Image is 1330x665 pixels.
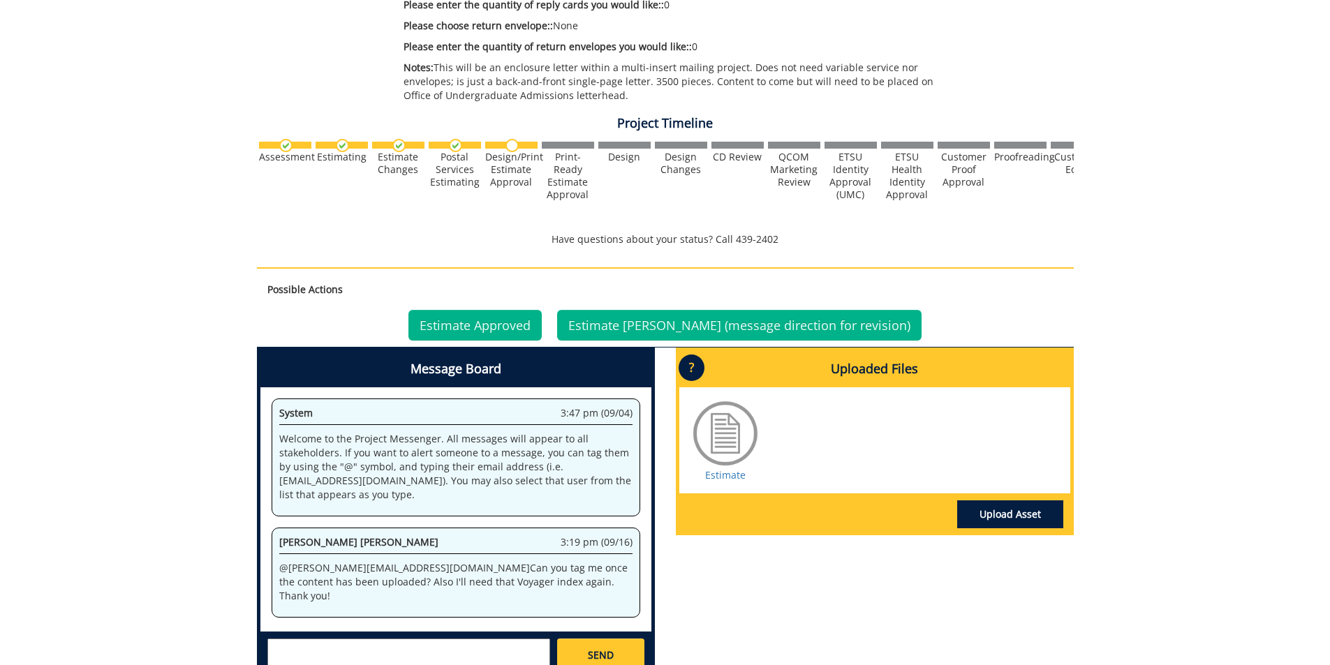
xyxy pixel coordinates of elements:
img: checkmark [392,139,406,152]
div: Customer Proof Approval [938,151,990,188]
span: 3:47 pm (09/04) [561,406,633,420]
h4: Project Timeline [257,117,1074,130]
div: Design Changes [655,151,707,176]
div: ETSU Identity Approval (UMC) [825,151,877,201]
div: Design [598,151,651,163]
div: Estimating [316,151,368,163]
span: Please choose return envelope:: [404,19,553,32]
div: Proofreading [994,151,1047,163]
div: Estimate Changes [372,151,424,176]
p: @ [PERSON_NAME][EMAIL_ADDRESS][DOMAIN_NAME] Can you tag me once the content has been uploaded? Al... [279,561,633,603]
p: Have questions about your status? Call 439-2402 [257,232,1074,246]
a: Estimate [705,468,746,481]
span: SEND [588,648,614,662]
span: [PERSON_NAME] [PERSON_NAME] [279,535,438,548]
div: Design/Print Estimate Approval [485,151,538,188]
h4: Uploaded Files [679,351,1070,387]
img: no [505,139,519,152]
img: checkmark [336,139,349,152]
p: This will be an enclosure letter within a multi-insert mailing project. Does not need variable se... [404,61,950,103]
a: Upload Asset [957,500,1063,528]
div: QCOM Marketing Review [768,151,820,188]
a: Estimate [PERSON_NAME] (message direction for revision) [557,310,922,341]
div: ETSU Health Identity Approval [881,151,933,201]
a: Estimate Approved [408,310,542,341]
span: Please enter the quantity of return envelopes you would like:: [404,40,692,53]
p: Welcome to the Project Messenger. All messages will appear to all stakeholders. If you want to al... [279,432,633,502]
span: Notes: [404,61,434,74]
p: ? [679,354,704,381]
div: CD Review [711,151,764,163]
p: 0 [404,40,950,54]
img: checkmark [449,139,462,152]
strong: Possible Actions [267,283,343,296]
div: Print-Ready Estimate Approval [542,151,594,201]
h4: Message Board [260,351,651,387]
span: System [279,406,313,419]
div: Customer Edits [1051,151,1103,176]
p: None [404,19,950,33]
img: checkmark [279,139,293,152]
div: Postal Services Estimating [429,151,481,188]
div: Assessment [259,151,311,163]
span: 3:19 pm (09/16) [561,535,633,549]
